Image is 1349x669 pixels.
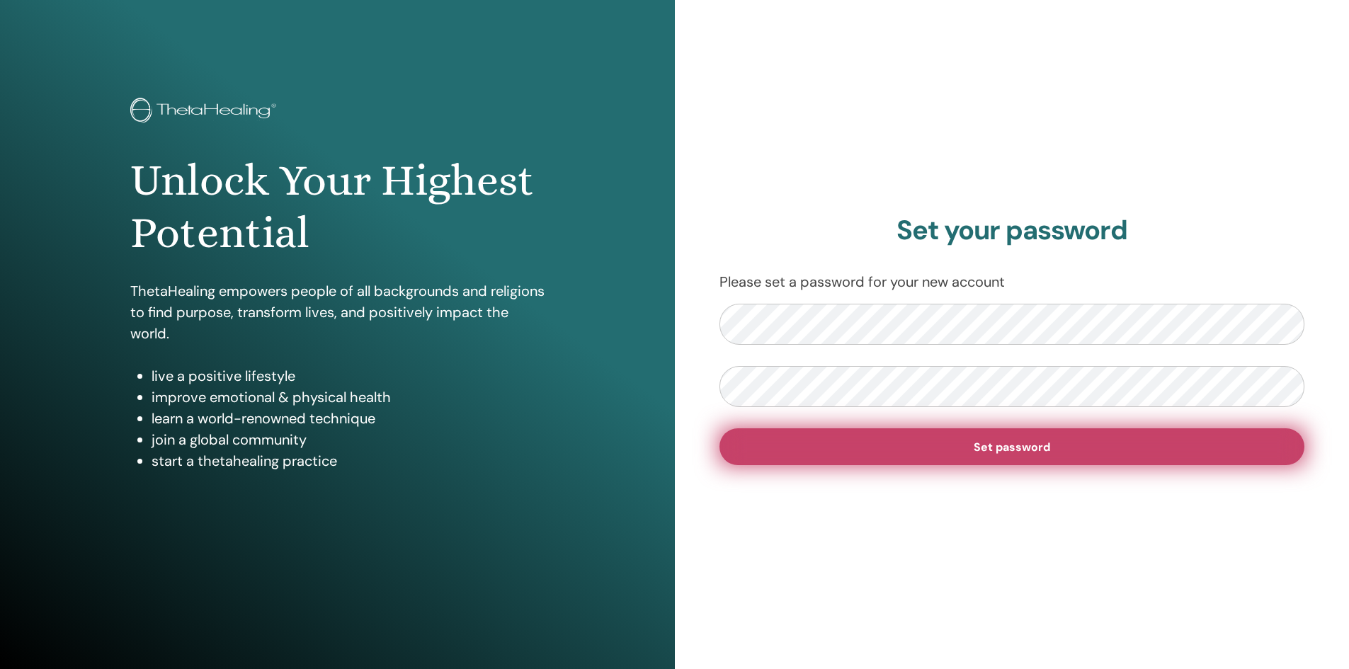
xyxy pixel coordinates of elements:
[152,450,545,471] li: start a thetahealing practice
[130,154,545,260] h1: Unlock Your Highest Potential
[152,429,545,450] li: join a global community
[719,271,1305,292] p: Please set a password for your new account
[152,408,545,429] li: learn a world-renowned technique
[974,440,1050,454] span: Set password
[719,215,1305,247] h2: Set your password
[152,365,545,387] li: live a positive lifestyle
[130,280,545,344] p: ThetaHealing empowers people of all backgrounds and religions to find purpose, transform lives, a...
[152,387,545,408] li: improve emotional & physical health
[719,428,1305,465] button: Set password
